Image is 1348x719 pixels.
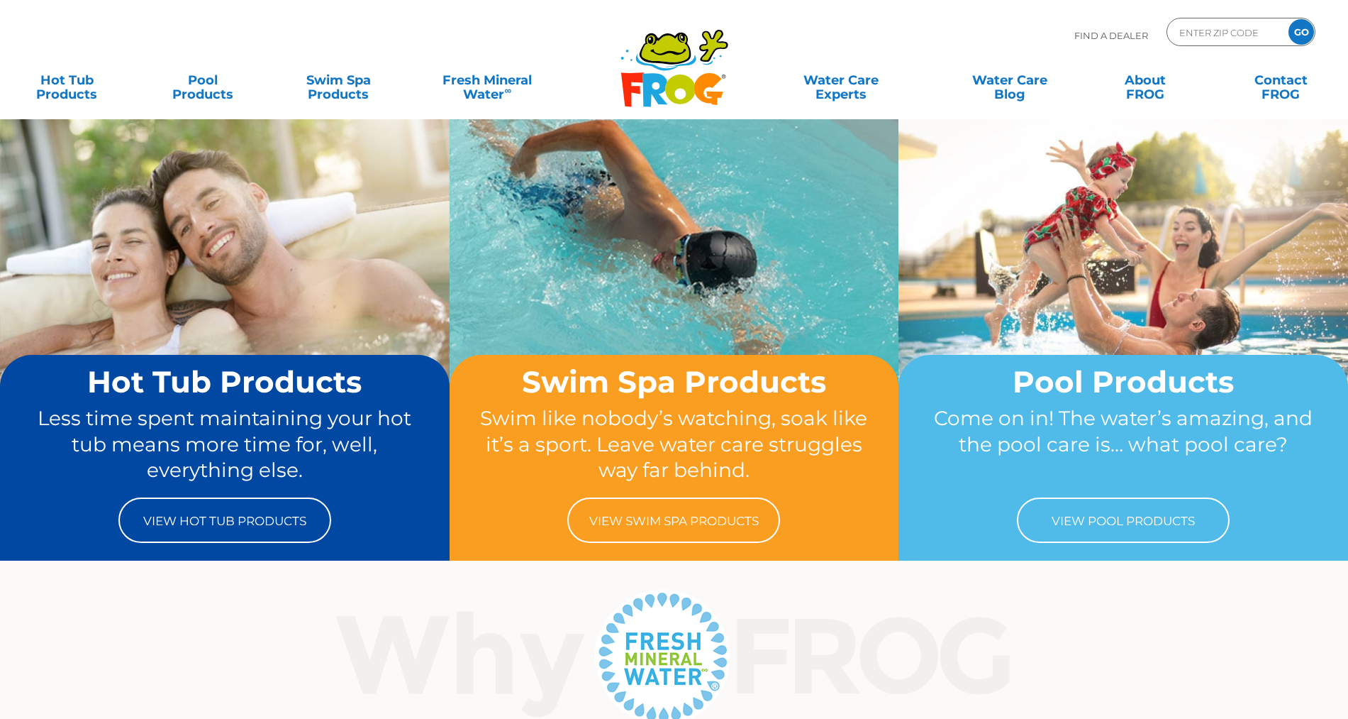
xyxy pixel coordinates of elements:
[477,405,872,483] p: Swim like nobody’s watching, soak like it’s a sport. Leave water care struggles way far behind.
[1017,498,1230,543] a: View Pool Products
[925,405,1321,483] p: Come on in! The water’s amazing, and the pool care is… what pool care?
[27,366,423,398] h2: Hot Tub Products
[957,66,1062,94] a: Water CareBlog
[898,119,1348,454] img: home-banner-pool-short
[755,66,927,94] a: Water CareExperts
[1228,66,1334,94] a: ContactFROG
[150,66,255,94] a: PoolProducts
[286,66,391,94] a: Swim SpaProducts
[1074,18,1148,53] p: Find A Dealer
[421,66,553,94] a: Fresh MineralWater∞
[1288,19,1314,45] input: GO
[450,119,899,454] img: home-banner-swim-spa-short
[925,366,1321,398] h2: Pool Products
[118,498,331,543] a: View Hot Tub Products
[477,366,872,398] h2: Swim Spa Products
[504,84,511,96] sup: ∞
[14,66,120,94] a: Hot TubProducts
[1093,66,1198,94] a: AboutFROG
[567,498,780,543] a: View Swim Spa Products
[27,405,423,483] p: Less time spent maintaining your hot tub means more time for, well, everything else.
[1178,22,1274,43] input: Zip Code Form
